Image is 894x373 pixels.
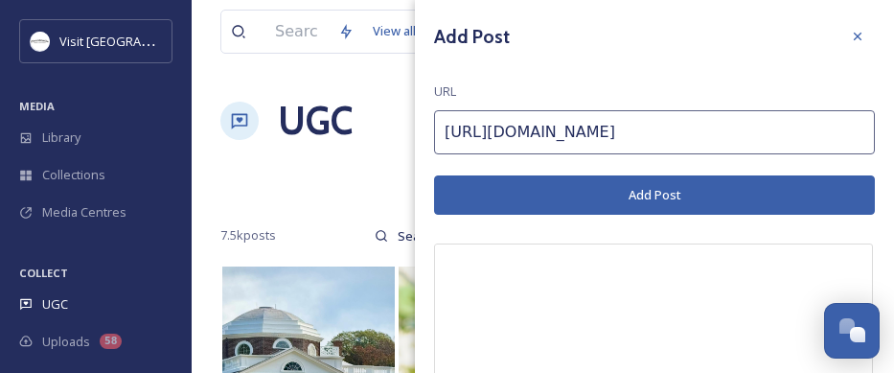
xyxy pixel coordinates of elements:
[42,128,80,147] span: Library
[388,217,450,255] input: Search
[59,32,208,50] span: Visit [GEOGRAPHIC_DATA]
[42,333,90,351] span: Uploads
[100,334,122,349] div: 58
[19,99,55,113] span: MEDIA
[42,295,68,314] span: UGC
[42,166,105,184] span: Collections
[824,303,880,359] button: Open Chat
[434,82,456,101] span: URL
[265,11,329,53] input: Search your library
[278,92,353,150] a: UGC
[42,203,126,221] span: Media Centres
[363,12,475,50] a: View all files
[31,32,50,51] img: Circle%20Logo.png
[434,175,875,215] button: Add Post
[434,23,510,51] h3: Add Post
[434,110,875,154] input: https://www.instagram.com/p/Cp-0BNCLzu8/
[220,226,276,245] span: 7.5k posts
[19,266,68,280] span: COLLECT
